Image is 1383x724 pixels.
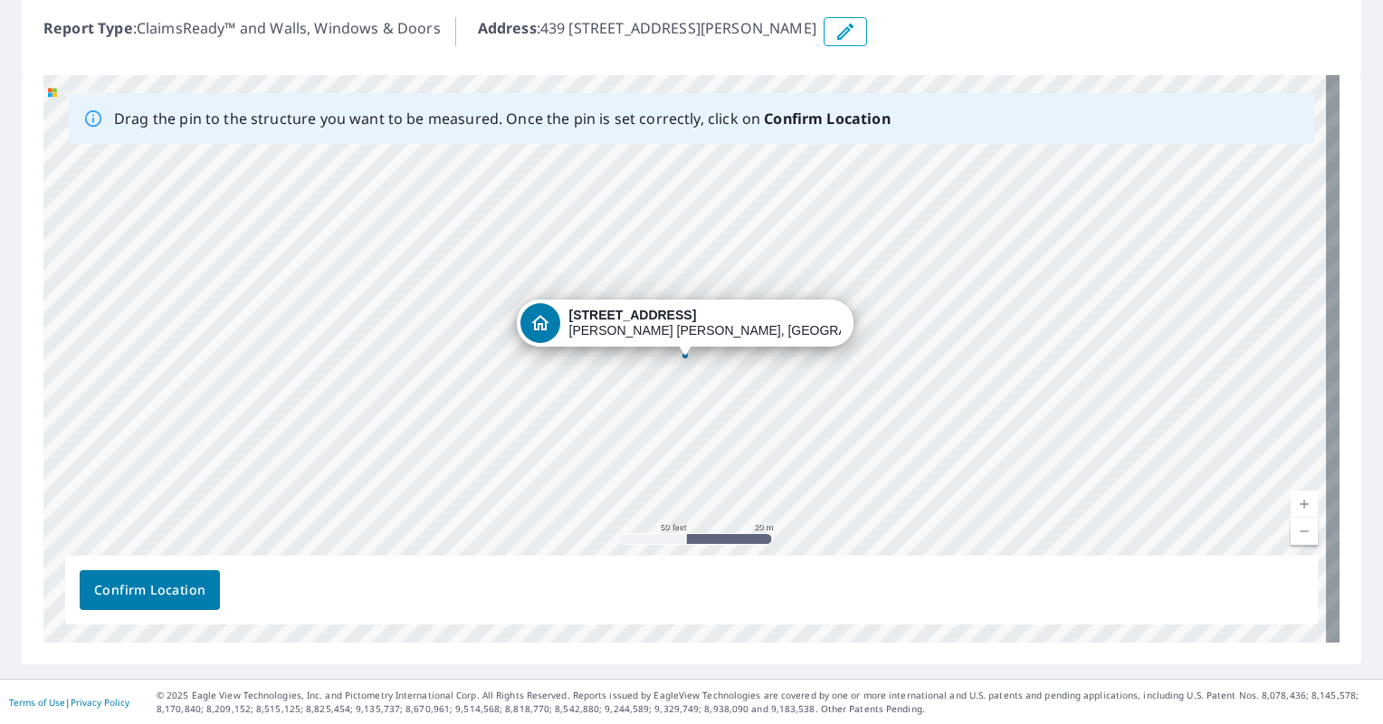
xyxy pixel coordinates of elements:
div: Dropped pin, building 1, Residential property, 439 441 Nation Rd, Norfolk, NY 13667 Chase Mills, ... [517,300,854,356]
a: Current Level 19, Zoom Out [1291,518,1318,545]
p: : 439 [STREET_ADDRESS][PERSON_NAME] [478,17,816,46]
b: Report Type [43,18,133,38]
a: Privacy Policy [71,696,129,709]
button: Confirm Location [80,570,220,610]
b: Address [478,18,537,38]
p: © 2025 Eagle View Technologies, Inc. and Pictometry International Corp. All Rights Reserved. Repo... [157,689,1374,716]
b: Confirm Location [764,109,890,129]
a: Current Level 19, Zoom In [1291,491,1318,518]
a: Terms of Use [9,696,65,709]
p: : ClaimsReady™ and Walls, Windows & Doors [43,17,441,46]
p: | [9,697,129,708]
div: [PERSON_NAME] [PERSON_NAME], [GEOGRAPHIC_DATA] 13621 [569,308,841,338]
strong: [STREET_ADDRESS] [569,308,697,322]
p: Drag the pin to the structure you want to be measured. Once the pin is set correctly, click on [114,108,891,129]
span: Confirm Location [94,579,205,602]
